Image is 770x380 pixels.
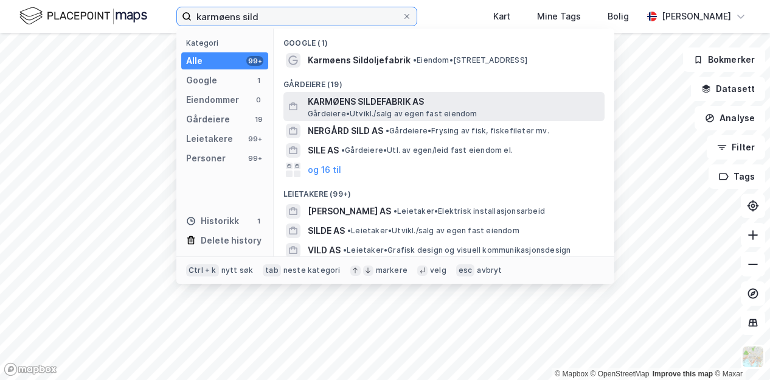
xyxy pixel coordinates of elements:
[343,245,571,255] span: Leietaker • Grafisk design og visuell kommunikasjonsdesign
[456,264,475,276] div: esc
[246,134,263,144] div: 99+
[274,180,614,202] div: Leietakere (99+)
[477,266,502,275] div: avbryt
[186,264,219,276] div: Ctrl + k
[376,266,408,275] div: markere
[308,109,477,119] span: Gårdeiere • Utvikl./salg av egen fast eiendom
[308,124,383,138] span: NERGÅRD SILD AS
[347,226,351,235] span: •
[186,73,217,88] div: Google
[537,9,581,24] div: Mine Tags
[394,206,397,216] span: •
[186,93,239,107] div: Eiendommer
[386,126,549,136] span: Gårdeiere • Frysing av fisk, fiskefileter mv.
[691,77,765,101] button: Datasett
[186,151,226,166] div: Personer
[341,146,513,155] span: Gårdeiere • Utl. av egen/leid fast eiendom el.
[662,9,731,24] div: [PERSON_NAME]
[343,245,347,255] span: •
[308,223,345,238] span: SILDE AS
[308,163,341,177] button: og 16 til
[308,53,411,68] span: Karmøens Sildoljefabrik
[254,114,263,124] div: 19
[394,206,545,216] span: Leietaker • Elektrisk installasjonsarbeid
[591,370,650,378] a: OpenStreetMap
[347,226,519,236] span: Leietaker • Utvikl./salg av egen fast eiendom
[308,204,391,219] span: [PERSON_NAME] AS
[308,94,600,109] span: KARMØENS SILDEFABRIK AS
[413,55,417,65] span: •
[254,95,263,105] div: 0
[608,9,629,24] div: Bolig
[186,54,203,68] div: Alle
[186,38,268,47] div: Kategori
[4,362,57,376] a: Mapbox homepage
[274,70,614,92] div: Gårdeiere (19)
[707,135,765,160] button: Filter
[246,56,263,66] div: 99+
[413,55,527,65] span: Eiendom • [STREET_ADDRESS]
[709,322,770,380] iframe: Chat Widget
[186,132,233,146] div: Leietakere
[695,106,765,130] button: Analyse
[221,266,254,275] div: nytt søk
[493,9,510,24] div: Kart
[341,146,345,155] span: •
[254,76,263,85] div: 1
[653,370,713,378] a: Improve this map
[186,112,230,127] div: Gårdeiere
[19,5,147,27] img: logo.f888ab2527a4732fd821a326f86c7f29.svg
[283,266,341,275] div: neste kategori
[709,164,765,189] button: Tags
[274,29,614,51] div: Google (1)
[201,233,262,248] div: Delete history
[386,126,389,135] span: •
[263,264,281,276] div: tab
[308,143,339,158] span: SILE AS
[246,153,263,163] div: 99+
[254,216,263,226] div: 1
[709,322,770,380] div: Kontrollprogram for chat
[430,266,446,275] div: velg
[308,243,341,258] span: VILD AS
[192,7,402,26] input: Søk på adresse, matrikkel, gårdeiere, leietakere eller personer
[555,370,588,378] a: Mapbox
[683,47,765,72] button: Bokmerker
[186,214,239,228] div: Historikk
